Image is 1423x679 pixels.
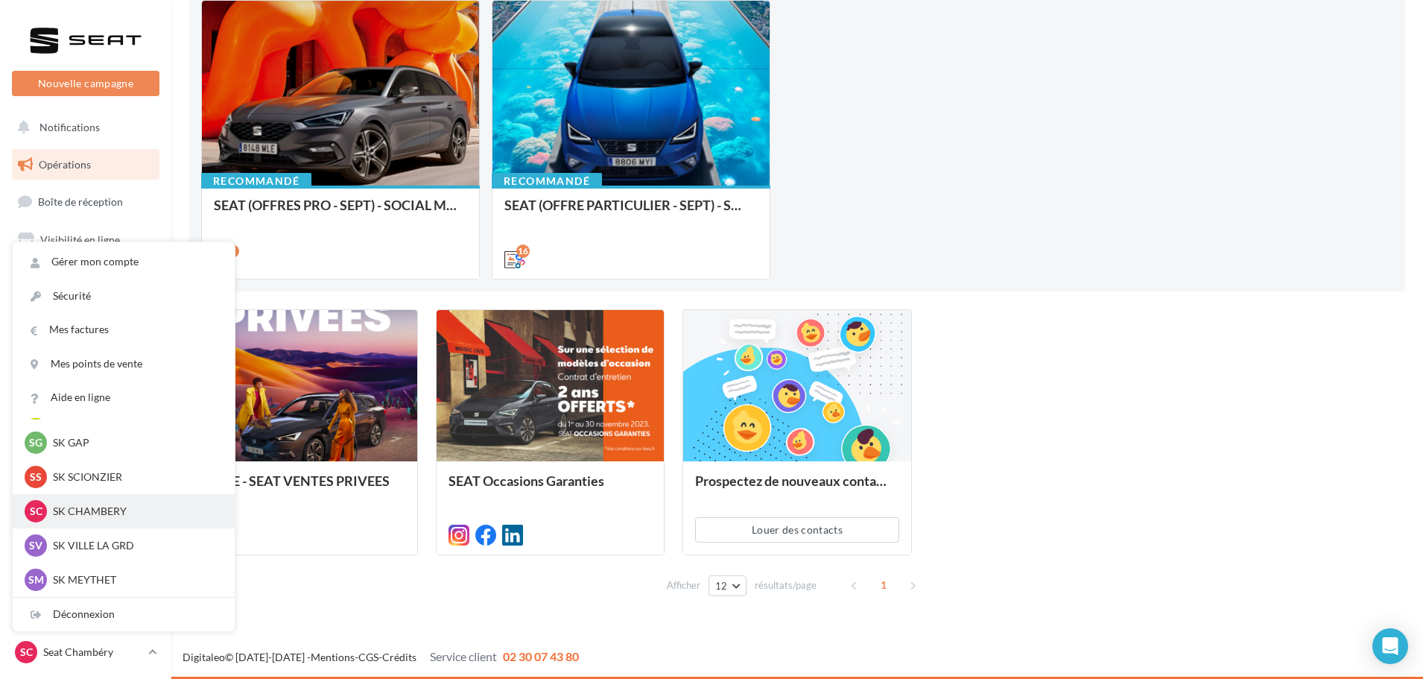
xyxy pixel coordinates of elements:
span: Afficher [667,578,700,593]
span: résultats/page [755,578,817,593]
span: SC [30,504,42,519]
span: © [DATE]-[DATE] - - - [183,651,579,663]
div: SEAT (OFFRE PARTICULIER - SEPT) - SOCIAL MEDIA [504,198,758,227]
span: 12 [715,580,728,592]
a: Opérations [9,149,162,180]
a: CGS [358,651,378,663]
span: Notifications [39,121,100,133]
div: Prospectez de nouveaux contacts [695,473,899,503]
p: SK MEYTHET [53,572,217,587]
span: SM [28,572,44,587]
span: Service client [430,649,497,663]
p: SK GAP [53,435,217,450]
span: SS [30,470,42,484]
a: PLV et print personnalisable [9,409,162,453]
span: 02 30 07 43 80 [503,649,579,663]
p: SK VILLE LA GRD [53,538,217,553]
span: Boîte de réception [38,195,123,208]
a: SC Seat Chambéry [12,638,159,666]
button: 12 [709,575,747,596]
button: Nouvelle campagne [12,71,159,96]
a: Boîte de réception [9,186,162,218]
a: Visibilité en ligne [9,224,162,256]
span: SG [29,435,42,450]
span: 1 [872,573,896,597]
a: Médiathèque [9,335,162,367]
span: Visibilité en ligne [40,233,120,246]
span: SC [20,645,33,660]
a: Gérer mon compte [13,245,235,279]
a: Mes factures [13,313,235,347]
p: SK SCIONZIER [53,470,217,484]
p: Seat Chambéry [43,645,142,660]
div: Open Intercom Messenger [1372,628,1408,664]
a: Mes points de vente [13,347,235,381]
a: Digitaleo [183,651,225,663]
a: Calendrier [9,373,162,404]
div: 16 [516,244,530,258]
div: Déconnexion [13,598,235,631]
button: Notifications [9,112,156,143]
div: SOME - SEAT VENTES PRIVEES [202,473,405,503]
a: Campagnes DataOnDemand [9,459,162,503]
div: SEAT (OFFRES PRO - SEPT) - SOCIAL MEDIA [214,198,467,227]
a: Crédits [382,651,416,663]
a: Aide en ligne [13,381,235,414]
div: Recommandé [201,173,311,189]
span: SV [29,538,42,553]
div: SEAT Occasions Garanties [449,473,652,503]
button: Louer des contacts [695,517,899,543]
a: Contacts [9,298,162,329]
span: Opérations [39,158,91,171]
p: SK CHAMBERY [53,504,217,519]
a: Mentions [311,651,355,663]
div: Recommandé [492,173,602,189]
a: Sécurité [13,280,235,313]
a: Campagnes [9,262,162,293]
